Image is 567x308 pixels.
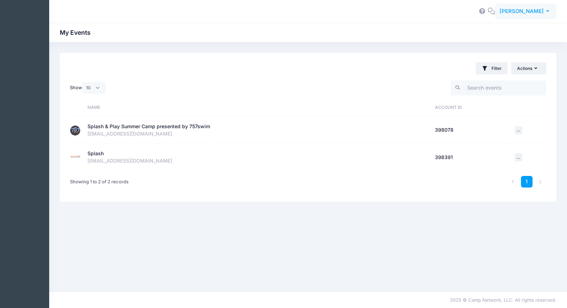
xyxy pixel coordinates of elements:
input: Search events [451,80,546,96]
div: Splash & Play Summer Camp presented by 757swim [87,123,210,130]
span: ... [517,127,520,132]
select: Show [82,82,105,94]
span: 2025 © Camp Network, LLC. All rights reserved. [450,297,556,303]
th: Name: activate to sort column ascending [84,98,431,117]
th: Account ID: activate to sort column ascending [431,98,511,117]
img: Splash [70,152,80,163]
span: [PERSON_NAME] [500,7,544,15]
div: [EMAIL_ADDRESS][DOMAIN_NAME] [87,130,428,138]
img: Splash & Play Summer Camp presented by 757swim [70,125,80,136]
div: Showing 1 to 2 of 2 records [70,174,129,190]
a: 1 [521,176,533,188]
td: 398391 [431,144,511,171]
div: [EMAIL_ADDRESS][DOMAIN_NAME] [87,157,428,165]
button: Actions [511,62,546,74]
button: [PERSON_NAME] [495,4,556,20]
button: Filter [476,62,508,74]
div: Splash [87,150,104,157]
label: Show [70,82,105,94]
span: ... [517,155,520,160]
td: 398078 [431,117,511,144]
h1: My Events [60,29,97,36]
button: ... [515,126,522,135]
button: ... [515,153,522,162]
